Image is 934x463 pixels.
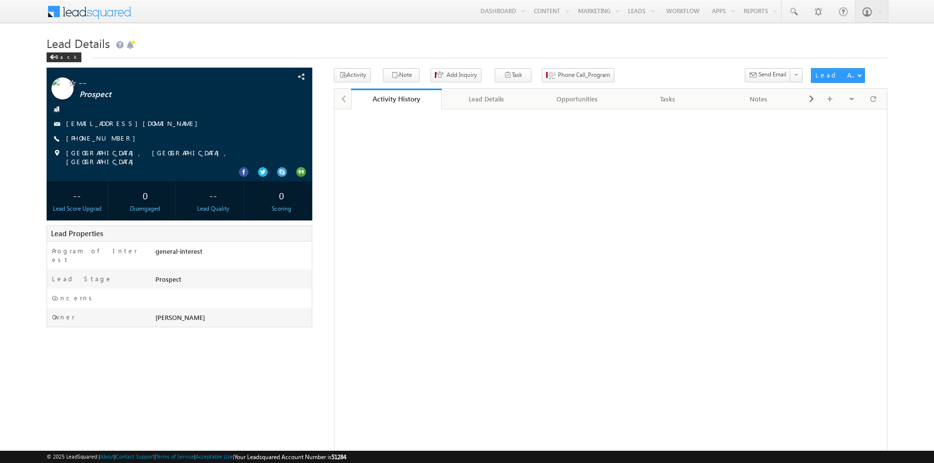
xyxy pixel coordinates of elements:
[430,68,481,82] button: Add Inquiry
[47,35,110,51] span: Lead Details
[196,453,233,460] a: Acceptable Use
[66,148,284,166] span: [GEOGRAPHIC_DATA], [GEOGRAPHIC_DATA], [GEOGRAPHIC_DATA]
[49,204,105,213] div: Lead Score Upgrad
[532,89,623,109] a: Opportunities
[631,93,705,105] div: Tasks
[351,89,442,109] a: Activity History
[542,68,614,82] button: Phone Call_Program
[450,93,524,105] div: Lead Details
[47,452,346,462] span: © 2025 LeadSquared | | | | |
[51,77,74,103] img: Profile photo
[52,274,112,283] label: Lead Stage
[156,453,194,460] a: Terms of Service
[495,68,531,82] button: Task
[49,186,105,204] div: --
[153,246,312,260] div: general-interest
[358,94,434,103] div: Activity History
[52,293,96,302] label: Concerns
[47,52,81,62] div: Back
[811,68,865,83] button: Lead Actions
[66,134,140,144] span: [PHONE_NUMBER]
[234,453,346,461] span: Your Leadsquared Account Number is
[540,93,614,105] div: Opportunities
[47,52,86,60] a: Back
[383,68,420,82] button: Note
[185,204,241,213] div: Lead Quality
[117,204,173,213] div: Disengaged
[155,313,205,321] span: [PERSON_NAME]
[745,68,791,82] button: Send Email
[815,71,857,79] div: Lead Actions
[442,89,532,109] a: Lead Details
[185,186,241,204] div: --
[721,93,795,105] div: Notes
[100,453,114,460] a: About
[66,119,202,127] a: [EMAIL_ADDRESS][DOMAIN_NAME]
[117,186,173,204] div: 0
[153,274,312,288] div: Prospect
[79,90,246,99] span: Prospect
[331,453,346,461] span: 51284
[758,70,786,79] span: Send Email
[52,313,75,321] label: Owner
[253,204,309,213] div: Scoring
[558,71,610,79] span: Phone Call_Program
[78,77,245,87] span: --
[447,71,477,79] span: Add Inquiry
[253,186,309,204] div: 0
[334,68,371,82] button: Activity
[116,453,154,460] a: Contact Support
[52,246,143,264] label: Program of Interest
[713,89,804,109] a: Notes
[623,89,714,109] a: Tasks
[51,228,103,238] span: Lead Properties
